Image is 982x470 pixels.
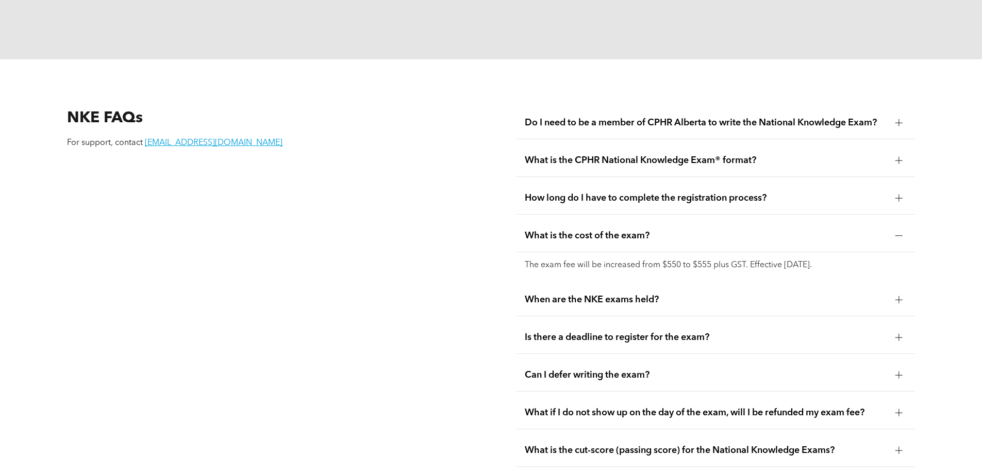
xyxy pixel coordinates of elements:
span: What is the cost of the exam? [525,230,887,241]
span: How long do I have to complete the registration process? [525,192,887,204]
span: What is the cut-score (passing score) for the National Knowledge Exams? [525,445,887,456]
span: When are the NKE exams held? [525,294,887,305]
a: [EMAIL_ADDRESS][DOMAIN_NAME] [145,139,282,147]
span: For support, contact [67,139,143,147]
span: What is the CPHR National Knowledge Exam® format? [525,155,887,166]
p: The exam fee will be increased from $550 to $555 plus GST. Effective [DATE]. [525,261,907,270]
span: Is there a deadline to register for the exam? [525,332,887,343]
span: Do I need to be a member of CPHR Alberta to write the National Knowledge Exam? [525,117,887,128]
span: What if I do not show up on the day of the exam, will I be refunded my exam fee? [525,407,887,418]
span: NKE FAQs [67,110,143,126]
span: Can I defer writing the exam? [525,369,887,381]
